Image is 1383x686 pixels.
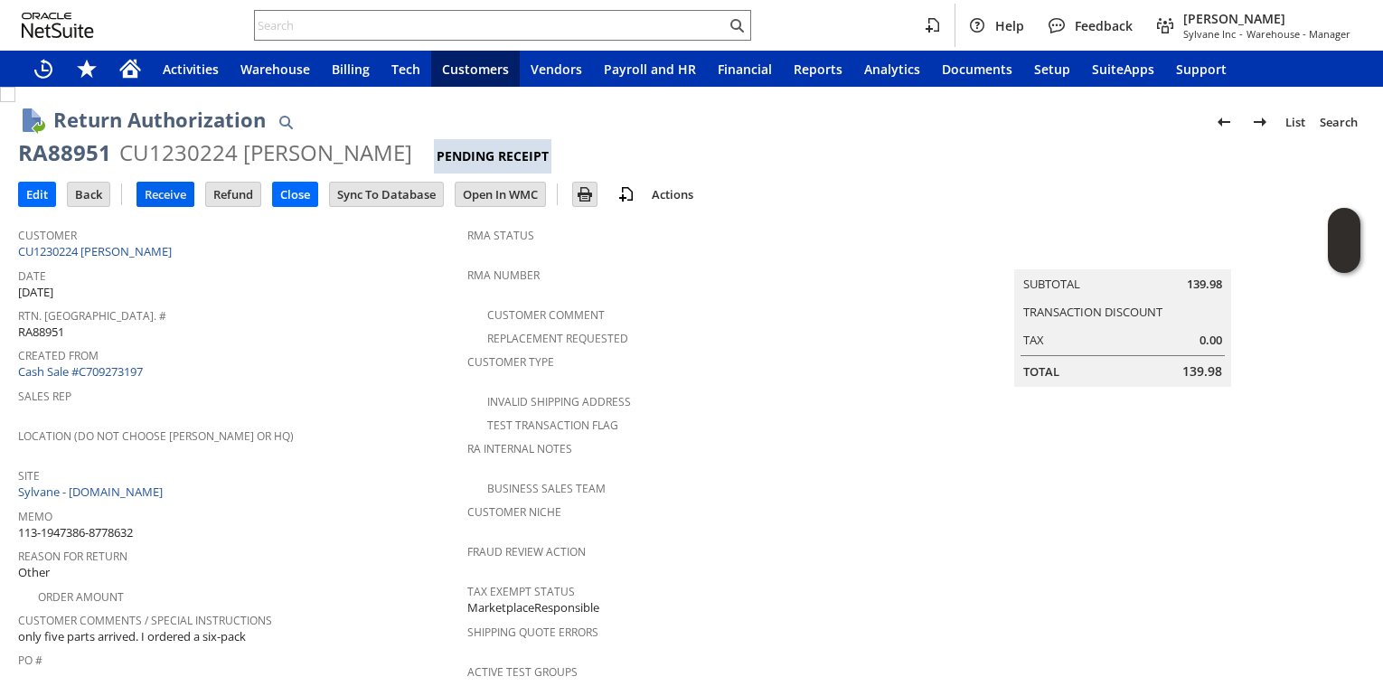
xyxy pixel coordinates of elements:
img: Next [1249,111,1271,133]
a: PO # [18,653,42,668]
a: Actions [644,186,701,202]
span: 113-1947386-8778632 [18,524,133,541]
a: Rtn. [GEOGRAPHIC_DATA]. # [18,308,166,324]
span: Billing [332,61,370,78]
a: Documents [931,51,1023,87]
a: Customers [431,51,520,87]
div: CU1230224 [PERSON_NAME] [119,138,412,167]
span: Warehouse - Manager [1247,27,1350,41]
a: SuiteApps [1081,51,1165,87]
a: Customer Niche [467,504,561,520]
a: Activities [152,51,230,87]
a: Sylvane - [DOMAIN_NAME] [18,484,167,500]
a: Tax [1023,332,1044,348]
span: 139.98 [1187,276,1222,293]
input: Close [273,183,317,206]
a: RA Internal Notes [467,441,572,456]
a: Test Transaction Flag [487,418,618,433]
input: Sync To Database [330,183,443,206]
caption: Summary [1014,240,1231,269]
a: Billing [321,51,381,87]
a: Sales Rep [18,389,71,404]
span: 0.00 [1200,332,1222,349]
svg: logo [22,13,94,38]
img: Print [574,183,596,205]
span: Vendors [531,61,582,78]
span: [DATE] [18,284,53,301]
a: Search [1312,108,1365,136]
input: Print [573,183,597,206]
span: Support [1176,61,1227,78]
a: Date [18,268,46,284]
span: Customers [442,61,509,78]
span: 139.98 [1182,362,1222,381]
span: Documents [942,61,1012,78]
a: CU1230224 [PERSON_NAME] [18,243,176,259]
a: Invalid Shipping Address [487,394,631,409]
a: Fraud Review Action [467,544,586,559]
a: Customer Comment [487,307,605,323]
span: only five parts arrived. I ordered a six-pack [18,628,246,645]
h1: Return Authorization [53,105,266,135]
input: Search [255,14,726,36]
img: Previous [1213,111,1235,133]
a: Location (Do Not Choose [PERSON_NAME] or HQ) [18,428,294,444]
input: Open In WMC [456,183,545,206]
svg: Home [119,58,141,80]
a: Business Sales Team [487,481,606,496]
span: Payroll and HR [604,61,696,78]
div: Pending Receipt [434,139,551,174]
span: Financial [718,61,772,78]
a: Support [1165,51,1237,87]
a: Analytics [853,51,931,87]
a: List [1278,108,1312,136]
a: Created From [18,348,99,363]
input: Back [68,183,109,206]
a: Warehouse [230,51,321,87]
a: Cash Sale #C709273197 [18,363,143,380]
span: SuiteApps [1092,61,1154,78]
span: RA88951 [18,324,64,341]
a: Customer Comments / Special Instructions [18,613,272,628]
span: Warehouse [240,61,310,78]
span: MarketplaceResponsible [467,599,599,616]
a: Payroll and HR [593,51,707,87]
input: Edit [19,183,55,206]
a: Order Amount [38,589,124,605]
a: Reports [783,51,853,87]
svg: Shortcuts [76,58,98,80]
iframe: Click here to launch Oracle Guided Learning Help Panel [1328,208,1360,273]
span: - [1239,27,1243,41]
input: Refund [206,183,260,206]
a: Site [18,468,40,484]
span: Reports [794,61,842,78]
svg: Search [726,14,748,36]
a: Financial [707,51,783,87]
a: Customer Type [467,354,554,370]
span: Help [995,17,1024,34]
a: Total [1023,363,1059,380]
input: Receive [137,183,193,206]
a: Memo [18,509,52,524]
a: RMA Number [467,268,540,283]
a: Setup [1023,51,1081,87]
svg: Recent Records [33,58,54,80]
img: add-record.svg [616,183,637,205]
span: Other [18,564,50,581]
a: RMA Status [467,228,534,243]
a: Vendors [520,51,593,87]
span: Activities [163,61,219,78]
span: Oracle Guided Learning Widget. To move around, please hold and drag [1328,241,1360,274]
a: Reason For Return [18,549,127,564]
a: Transaction Discount [1023,304,1162,320]
a: Shipping Quote Errors [467,625,598,640]
a: Active Test Groups [467,664,578,680]
a: Home [108,51,152,87]
span: Sylvane Inc [1183,27,1236,41]
a: Recent Records [22,51,65,87]
span: Analytics [864,61,920,78]
a: Tech [381,51,431,87]
a: Tax Exempt Status [467,584,575,599]
div: RA88951 [18,138,111,167]
span: Feedback [1075,17,1133,34]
